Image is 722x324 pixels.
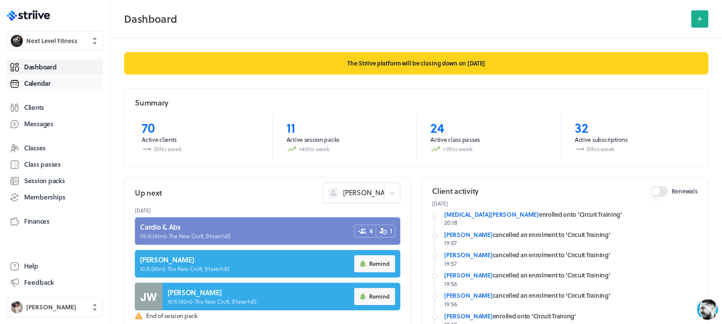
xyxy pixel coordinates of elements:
a: [PERSON_NAME] [444,271,492,280]
button: Feedback [7,275,103,290]
p: 0 this week [142,144,258,154]
div: cancelled an enrolment to 'Circuit Training' [444,231,697,239]
h2: Client activity [432,186,479,196]
span: [PERSON_NAME] [343,188,396,197]
div: enrolled onto 'Circuit Training' [444,210,697,219]
p: Active session packs [286,135,403,144]
p: 19:56 [444,280,697,288]
span: Class passes [24,160,61,169]
p: 32 [575,120,691,135]
span: Help [24,262,38,271]
button: Remind [354,288,395,305]
span: Session packs [24,176,65,185]
img: Ben Robinson [11,301,23,313]
span: Next Level Fitness [26,37,78,45]
span: Classes [24,143,46,153]
img: Next Level Fitness [11,35,23,47]
div: enrolled onto 'Circuit Training' [444,312,697,321]
p: 70 [142,120,258,135]
tspan: GIF [137,267,144,271]
a: Finances [7,214,103,229]
p: The Striive platform will be closing down on [DATE] [124,52,708,75]
div: [PERSON_NAME] [48,5,105,15]
div: US[PERSON_NAME]Back [DATE] [26,5,162,23]
a: Clients [7,100,103,115]
a: [PERSON_NAME] [444,230,492,239]
a: Calendar [7,76,103,91]
p: Active clients [142,135,258,144]
p: +4 this week [286,144,403,154]
a: Classes [7,140,103,156]
h2: Dashboard [124,10,686,28]
p: Active subscriptions [575,135,691,144]
span: [PERSON_NAME] [26,303,76,312]
span: Clients [24,103,44,112]
h2: Up next [135,187,162,198]
div: cancelled an enrolment to 'Circuit Training' [444,271,697,280]
span: Feedback [24,278,54,287]
g: /> [134,265,146,273]
span: 6 [370,227,373,235]
a: 70Active clients0this week [128,115,272,159]
span: Dashboard [24,62,56,72]
p: Active class passes [430,135,547,144]
a: [PERSON_NAME] [444,291,492,300]
header: [DATE] [135,203,400,217]
h2: Summary [135,97,168,108]
div: cancelled an enrolment to 'Circuit Training' [444,251,697,259]
a: 11Active session packs+4this week [272,115,417,159]
p: 11 [286,120,403,135]
a: Class passes [7,157,103,172]
a: Dashboard [7,59,103,75]
span: Remind [369,260,389,268]
a: [MEDICAL_DATA][PERSON_NAME] [444,210,538,219]
button: Ben Robinson[PERSON_NAME] [7,297,103,317]
img: US [26,6,41,22]
p: 20:18 [444,218,697,227]
button: Remind [354,255,395,272]
span: 1 [389,227,392,235]
p: +1 this week [430,144,547,154]
div: Back [DATE] [48,16,105,22]
span: Renewals [671,187,697,196]
a: Messages [7,116,103,132]
a: Memberships [7,190,103,205]
div: cancelled an enrolment to 'Circuit Training' [444,291,697,300]
span: Finances [24,217,50,226]
iframe: gist-messenger-bubble-iframe [697,299,718,320]
button: Renewals [650,186,668,196]
a: 24Active class passes+1this week [416,115,560,159]
p: 24 [430,120,547,135]
span: Messages [24,119,53,128]
button: />GIF [131,258,149,282]
p: 19:56 [444,300,697,308]
p: 19:57 [444,259,697,268]
a: Session packs [7,173,103,189]
p: [DATE] [432,200,697,207]
span: Remind [369,293,389,300]
span: End of session pack [146,312,400,320]
a: 32Active subscriptions0this week [560,115,705,159]
p: 19:57 [444,239,697,247]
button: Next Level FitnessNext Level Fitness [7,31,103,51]
p: 0 this week [575,144,691,154]
a: [PERSON_NAME] [444,312,492,321]
a: [PERSON_NAME] [444,250,492,259]
span: Memberships [24,193,65,202]
span: Calendar [24,79,51,88]
a: Help [7,259,103,274]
